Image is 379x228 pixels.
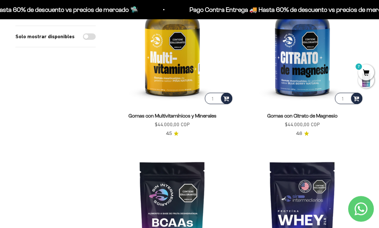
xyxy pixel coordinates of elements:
[296,130,309,137] a: 4.64.6 de 5.0 estrellas
[166,130,172,137] span: 4.5
[355,63,363,71] mark: 7
[285,121,320,129] sale-price: $44.000,00 COP
[155,121,190,129] sale-price: $44.000,00 COP
[267,113,338,119] a: Gomas con Citrato de Magnesio
[358,70,374,77] a: 7
[128,113,216,119] a: Gomas con Multivitamínicos y Minerales
[296,130,302,137] span: 4.6
[166,130,179,137] a: 4.54.5 de 5.0 estrellas
[15,32,75,41] label: Solo mostrar disponibles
